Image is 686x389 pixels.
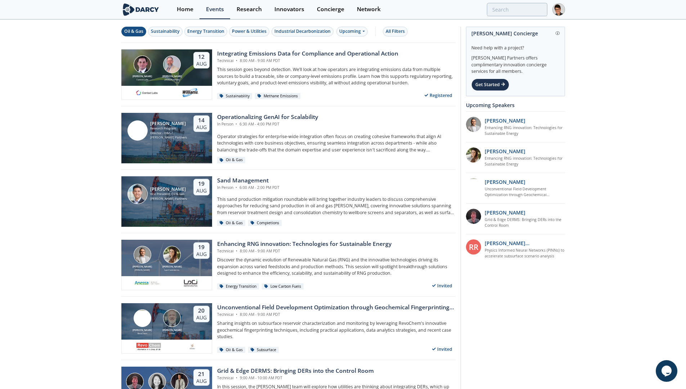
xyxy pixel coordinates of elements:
a: Grid & Edge DERMS: Bringing DERs into the Control Room [485,217,565,229]
div: [PERSON_NAME] [131,75,153,79]
img: 1fdb2308-3d70-46db-bc64-f6eabefcce4d [466,117,481,132]
div: Need help with a project? [471,40,560,51]
img: accc9a8e-a9c1-4d58-ae37-132228efcf55 [466,209,481,224]
div: Oil & Gas [217,347,246,353]
div: Oil & Gas [217,157,246,163]
div: Invited [429,281,456,290]
div: 12 [196,53,207,61]
div: Power & Utilities [232,28,266,35]
div: Innovators [274,6,304,12]
p: This session goes beyond detection. We’ll look at how operators are integrating emissions data fr... [217,66,456,86]
div: [PERSON_NAME] [131,328,153,332]
img: 1682076415445-contextlabs.png [134,88,160,97]
div: [PERSON_NAME] [131,265,153,269]
div: Methane Emissions [255,93,301,100]
div: Concierge [317,6,344,12]
span: • [235,375,239,380]
img: Nathan Brawn [134,56,151,73]
p: [PERSON_NAME] [485,178,525,186]
div: Energy Transition [187,28,224,35]
div: [PERSON_NAME] Partners offers complimentary innovation concierge services for all members. [471,51,560,75]
div: Grid & Edge DERMS: Bringing DERs into the Control Room [217,367,374,375]
button: Oil & Gas [121,27,146,36]
img: logo-wide.svg [121,3,161,16]
div: Registered [421,91,456,100]
img: information.svg [556,31,560,35]
img: Sami Sultan [127,120,148,141]
div: Oil & Gas [124,28,143,35]
div: Subsurface [248,347,279,353]
a: Nathan Brawn [PERSON_NAME] Context Labs Mark Gebbia [PERSON_NAME] [PERSON_NAME] 12 Aug Integratin... [121,49,456,100]
span: • [234,121,238,127]
img: 2k2ez1SvSiOh3gKHmcgF [466,178,481,193]
a: Amir Akbari [PERSON_NAME] [PERSON_NAME] Nicole Neff [PERSON_NAME] Loci Controls Inc. 19 Aug Enhan... [121,240,456,290]
div: In Person 6:30 AM - 4:00 PM PDT [217,121,318,127]
img: 551440aa-d0f4-4a32-b6e2-e91f2a0781fe [134,279,160,287]
div: Low Carbon Fuels [262,283,304,290]
div: 21 [196,371,207,378]
button: All Filters [383,27,408,36]
img: Bob Aylsworth [134,309,151,327]
div: Loci Controls Inc. [161,269,183,271]
div: Energy Transition [217,283,259,290]
button: Power & Utilities [229,27,269,36]
div: [PERSON_NAME] [161,265,183,269]
p: [PERSON_NAME] [485,147,525,155]
div: Sand Management [217,176,279,185]
img: Profile [552,3,565,16]
div: Vice President, Oil & Gas [150,192,187,196]
img: Mark Gebbia [163,56,181,73]
img: ovintiv.com.png [188,342,197,351]
a: Ron Sasaki [PERSON_NAME] Vice President, Oil & Gas [PERSON_NAME] Partners 19 Aug Sand Management ... [121,176,456,227]
img: 2b793097-40cf-4f6d-9bc3-4321a642668f [183,279,198,287]
div: Research [237,6,262,12]
a: Enhancing RNG innovation: Technologies for Sustainable Energy [485,125,565,137]
div: RevoChem [131,332,153,335]
div: 19 [196,244,207,251]
div: Aug [196,61,207,67]
div: Events [206,6,224,12]
a: Unconventional Field Development Optimization through Geochemical Fingerprinting Technology [485,186,565,198]
div: In Person 6:00 AM - 2:00 PM PDT [217,185,279,191]
div: 14 [196,117,207,124]
div: Completions [248,220,282,226]
div: Network [357,6,381,12]
p: [PERSON_NAME] [PERSON_NAME] [485,239,565,247]
div: Aug [196,251,207,257]
p: This sand production mitigation roundtable will bring together industry leaders to discuss compre... [217,196,456,216]
div: 19 [196,180,207,187]
div: Get Started [471,79,509,91]
img: Amir Akbari [134,246,151,264]
div: [PERSON_NAME] [131,269,153,271]
div: Oil & Gas [217,220,246,226]
div: Research Program Director - O&G / Sustainability [150,126,187,135]
div: [PERSON_NAME] Partners [150,135,187,140]
div: Aug [196,124,207,131]
input: Advanced Search [487,3,547,16]
div: Technical 8:00 AM - 9:00 AM PDT [217,248,391,254]
img: Nicole Neff [163,246,181,264]
div: [PERSON_NAME] [161,75,183,79]
div: Aug [196,187,207,194]
div: RR [466,239,481,255]
button: Energy Transition [184,27,227,36]
a: Sami Sultan [PERSON_NAME] Research Program Director - O&G / Sustainability [PERSON_NAME] Partners... [121,113,456,163]
img: John Sinclair [163,309,181,327]
span: • [235,312,239,317]
img: 737ad19b-6c50-4cdf-92c7-29f5966a019e [466,147,481,163]
span: • [235,248,239,253]
div: Technical 8:00 AM - 9:00 AM PDT [217,58,398,64]
div: 20 [196,307,207,314]
p: Operator strategies for enterprise-wide integration often focus on creating cohesive frameworks t... [217,133,456,153]
div: Aug [196,314,207,321]
div: Context Labs [131,78,153,81]
button: Industrial Decarbonization [272,27,333,36]
img: Ron Sasaki [127,184,148,204]
span: • [234,185,238,190]
div: Enhancing RNG innovation: Technologies for Sustainable Energy [217,240,391,248]
div: Sustainability [151,28,180,35]
p: Sharing insights on subsurface reservoir characterization and monitoring by leveraging RevoChem's... [217,320,456,340]
div: Aug [196,378,207,384]
div: [PERSON_NAME] Partners [150,196,187,201]
div: Home [177,6,193,12]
